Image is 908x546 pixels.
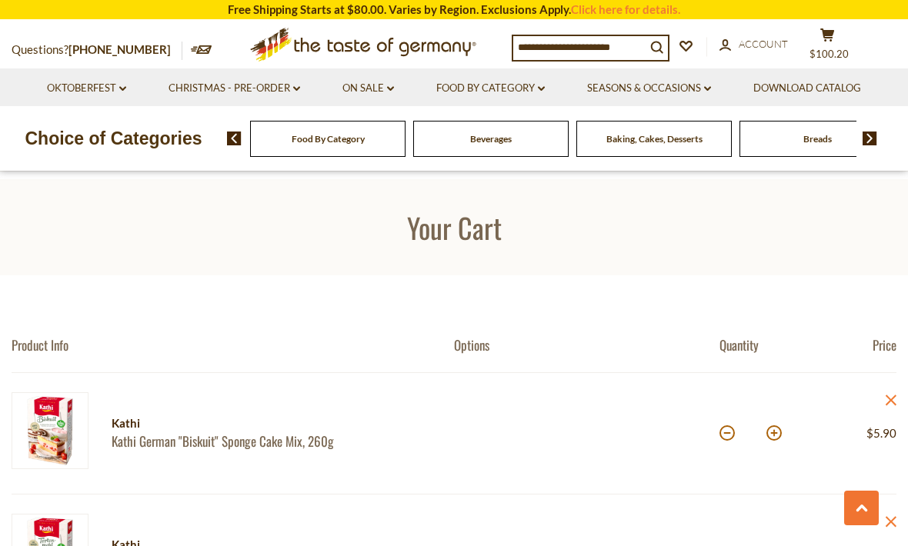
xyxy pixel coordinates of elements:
a: Beverages [470,133,512,145]
button: $100.20 [804,28,850,66]
span: $100.20 [810,48,849,60]
a: Christmas - PRE-ORDER [169,80,300,97]
a: On Sale [342,80,394,97]
a: Kathi German "Biskuit" Sponge Cake Mix, 260g [112,433,427,449]
div: Price [808,337,896,353]
div: Product Info [12,337,454,353]
a: Seasons & Occasions [587,80,711,97]
div: Options [454,337,719,353]
img: Kathi German "Biskuit" Sponge Cake Mix, 260g [12,392,88,469]
a: Oktoberfest [47,80,126,97]
div: Quantity [719,337,808,353]
img: previous arrow [227,132,242,145]
a: Click here for details. [571,2,680,16]
a: Food By Category [436,80,545,97]
h1: Your Cart [48,210,860,245]
a: Account [719,36,788,53]
span: Account [739,38,788,50]
a: [PHONE_NUMBER] [68,42,171,56]
a: Baking, Cakes, Desserts [606,133,703,145]
span: $5.90 [866,426,896,440]
a: Breads [803,133,832,145]
div: Kathi [112,414,427,433]
p: Questions? [12,40,182,60]
a: Download Catalog [753,80,861,97]
img: next arrow [863,132,877,145]
a: Food By Category [292,133,365,145]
